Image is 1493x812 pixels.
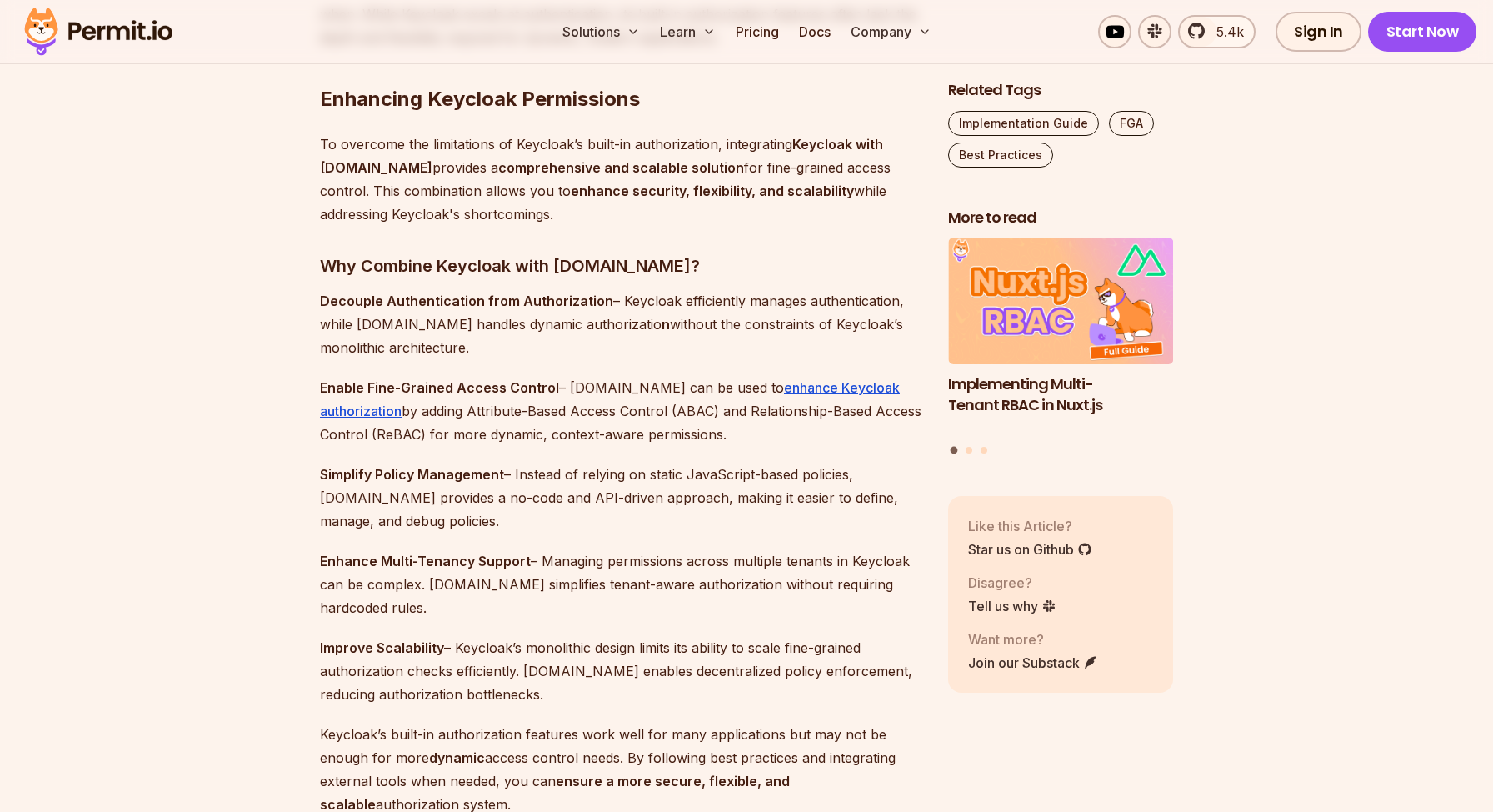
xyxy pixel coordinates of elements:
[948,238,1173,437] li: 1 of 3
[320,133,921,226] p: To overcome the limitations of Keycloak’s built-in authorization, integrating provides a for fine...
[948,80,1173,101] h2: Related Tags
[1109,111,1154,136] a: FGA
[556,15,647,48] button: Solutions
[653,15,722,48] button: Learn
[320,19,921,113] h2: Enhancing Keycloak Permissions
[320,466,504,483] strong: Simplify Policy Management
[498,159,744,176] strong: comprehensive and scalable solution
[1276,12,1361,52] a: Sign In
[1368,12,1477,52] a: Start Now
[571,183,854,199] strong: enhance security, flexibility, and scalability
[320,379,559,396] strong: Enable Fine-Grained Access Control
[17,3,180,60] img: Permit logo
[429,749,485,766] strong: dynamic
[320,376,921,446] p: – [DOMAIN_NAME] can be used to by adding Attribute-Based Access Control (ABAC) and Relationship-B...
[968,539,1092,559] a: Star us on Github
[948,143,1053,168] a: Best Practices
[968,573,1056,593] p: Disagree?
[320,549,921,619] p: – Managing permissions across multiple tenants in Keycloak can be complex. [DOMAIN_NAME] simplifi...
[792,15,837,48] a: Docs
[320,636,921,706] p: – Keycloak’s monolithic design limits its ability to scale fine-grained authorization checks effi...
[968,629,1098,649] p: Want more?
[951,447,958,454] button: Go to slide 1
[320,639,444,656] strong: Improve Scalability
[981,447,987,454] button: Go to slide 3
[320,253,921,279] h3: Why Combine Keycloak with [DOMAIN_NAME]?
[968,516,1092,536] p: Like this Article?
[968,653,1098,673] a: Join our Substack
[320,293,613,309] strong: Decouple Authentication from Authorization
[948,238,1173,365] img: Implementing Multi-Tenant RBAC in Nuxt.js
[662,316,670,333] strong: n
[1178,15,1256,48] a: 5.4k
[948,374,1173,416] h3: Implementing Multi-Tenant RBAC in Nuxt.js
[948,111,1099,136] a: Implementation Guide
[948,238,1173,437] a: Implementing Multi-Tenant RBAC in Nuxt.jsImplementing Multi-Tenant RBAC in Nuxt.js
[1206,22,1244,42] span: 5.4k
[729,15,786,48] a: Pricing
[966,447,972,454] button: Go to slide 2
[320,463,921,533] p: – Instead of relying on static JavaScript-based policies, [DOMAIN_NAME] provides a no-code and AP...
[320,553,531,569] strong: Enhance Multi-Tenancy Support
[320,289,921,359] p: – Keycloak efficiently manages authentication, while [DOMAIN_NAME] handles dynamic authorizatio w...
[948,238,1173,457] div: Posts
[968,596,1056,616] a: Tell us why
[948,208,1173,228] h2: More to read
[844,15,938,48] button: Company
